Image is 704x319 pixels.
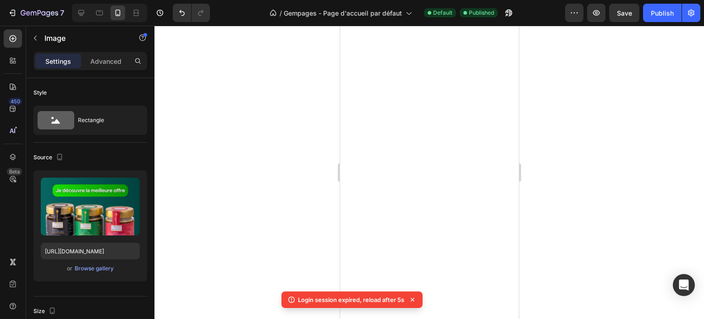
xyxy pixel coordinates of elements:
[90,56,121,66] p: Advanced
[33,305,58,318] div: Size
[44,33,122,44] p: Image
[643,4,682,22] button: Publish
[41,178,140,235] img: preview-image
[651,8,674,18] div: Publish
[298,295,404,304] p: Login session expired, reload after 5s
[67,263,72,274] span: or
[7,168,22,175] div: Beta
[75,264,114,273] div: Browse gallery
[41,243,140,259] input: https://example.com/image.jpg
[284,8,402,18] span: Gempages - Page d'accueil par défaut
[469,9,494,17] span: Published
[78,110,134,131] div: Rectangle
[673,274,695,296] div: Open Intercom Messenger
[173,4,210,22] div: Undo/Redo
[609,4,639,22] button: Save
[33,89,47,97] div: Style
[33,151,65,164] div: Source
[74,264,114,273] button: Browse gallery
[280,8,282,18] span: /
[433,9,452,17] span: Default
[4,4,68,22] button: 7
[60,7,64,18] p: 7
[45,56,71,66] p: Settings
[340,26,519,319] iframe: Design area
[617,9,632,17] span: Save
[9,98,22,105] div: 450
